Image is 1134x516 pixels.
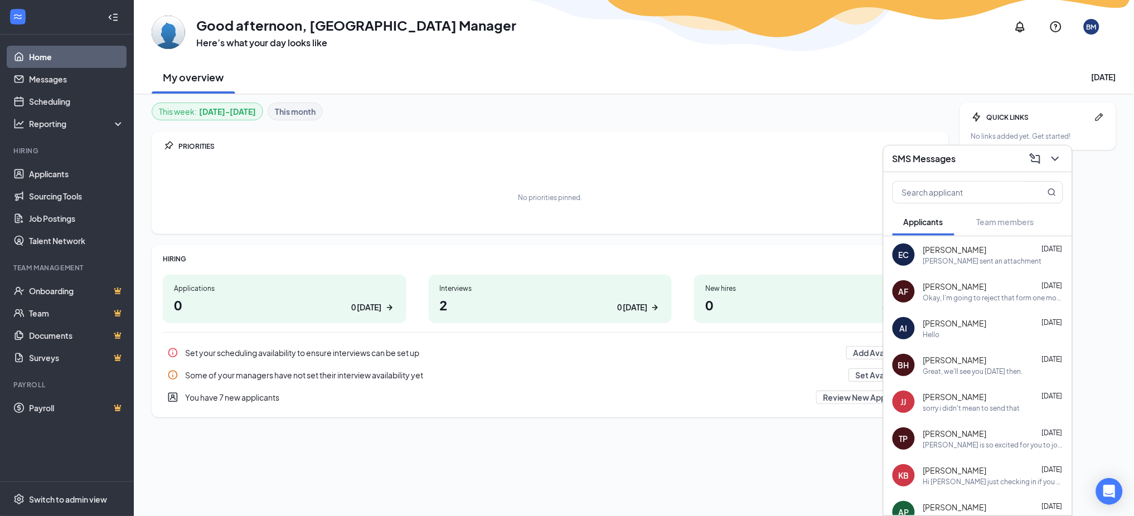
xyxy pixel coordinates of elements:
[904,217,943,227] span: Applicants
[846,346,918,359] button: Add Availability
[1014,20,1027,33] svg: Notifications
[1094,111,1105,123] svg: Pen
[1087,22,1097,32] div: BM
[185,392,810,403] div: You have 7 new applicants
[163,342,938,364] a: InfoSet your scheduling availability to ensure interviews can be set upAdd AvailabilityPin
[899,433,908,444] div: TP
[1042,392,1063,400] span: [DATE]
[1045,150,1063,168] button: ChevronDown
[1042,465,1063,474] span: [DATE]
[923,256,1042,266] div: [PERSON_NAME] sent an attachment
[174,295,395,314] h1: 0
[893,153,956,165] h3: SMS Messages
[13,494,25,505] svg: Settings
[923,391,987,402] span: [PERSON_NAME]
[1042,502,1063,510] span: [DATE]
[185,347,840,358] div: Set your scheduling availability to ensure interviews can be set up
[13,118,25,129] svg: Analysis
[29,347,124,369] a: SurveysCrown
[923,367,1023,376] div: Great, we'll see you [DATE] then.
[694,275,938,323] a: New hires00 [DATE]ArrowRight
[1092,71,1116,82] div: [DATE]
[167,347,178,358] svg: Info
[1049,20,1063,33] svg: QuestionInfo
[13,380,122,390] div: Payroll
[163,342,938,364] div: Set your scheduling availability to ensure interviews can be set up
[923,440,1063,450] div: [PERSON_NAME] is so excited for you to join our team! Do you know anyone else who might be intere...
[174,284,395,293] div: Applications
[893,182,1025,203] input: Search applicant
[152,16,185,49] img: Bettendorf Manager
[167,392,178,403] svg: UserEntity
[923,502,987,513] span: [PERSON_NAME]
[1042,318,1063,327] span: [DATE]
[849,368,918,382] button: Set Availability
[29,397,124,419] a: PayrollCrown
[12,11,23,22] svg: WorkstreamLogo
[1049,152,1062,165] svg: ChevronDown
[1025,150,1043,168] button: ComposeMessage
[899,470,909,481] div: KB
[923,318,987,329] span: [PERSON_NAME]
[650,302,661,313] svg: ArrowRight
[1048,188,1057,197] svg: MagnifyingGlass
[1042,355,1063,363] span: [DATE]
[429,275,672,323] a: Interviews20 [DATE]ArrowRight
[923,293,1063,303] div: Okay, I'm going to reject that form one more time. And we'll want you to select the ID Replacemen...
[1042,245,1063,253] span: [DATE]
[29,324,124,347] a: DocumentsCrown
[1029,152,1042,165] svg: ComposeMessage
[163,386,938,408] div: You have 7 new applicants
[923,354,987,366] span: [PERSON_NAME]
[163,254,938,264] div: HIRING
[29,163,124,185] a: Applicants
[163,364,938,386] a: InfoSome of your managers have not set their interview availability yetSet AvailabilityPin
[178,142,938,151] div: PRIORITIES
[29,230,124,252] a: Talent Network
[29,280,124,302] a: OnboardingCrown
[199,105,256,118] b: [DATE] - [DATE]
[163,386,938,408] a: UserEntityYou have 7 new applicantsReview New ApplicantsPin
[163,364,938,386] div: Some of your managers have not set their interview availability yet
[901,396,907,407] div: JJ
[923,428,987,439] span: [PERSON_NAME]
[923,403,1020,413] div: sorry i didn't mean to send that
[1096,478,1123,505] div: Open Intercom Messenger
[923,244,987,255] span: [PERSON_NAME]
[440,295,661,314] h1: 2
[923,465,987,476] span: [PERSON_NAME]
[352,301,382,313] div: 0 [DATE]
[185,369,842,381] div: Some of your managers have not set their interview availability yet
[163,70,224,84] h2: My overview
[29,68,124,90] a: Messages
[816,391,918,404] button: Review New Applicants
[13,146,122,155] div: Hiring
[900,323,908,334] div: AI
[617,301,647,313] div: 0 [DATE]
[163,140,174,152] svg: Pin
[29,46,124,68] a: Home
[108,12,119,23] svg: Collapse
[29,90,124,113] a: Scheduling
[923,330,940,339] div: Hello
[1042,429,1063,437] span: [DATE]
[29,185,124,207] a: Sourcing Tools
[987,113,1089,122] div: QUICK LINKS
[899,286,909,297] div: AF
[159,105,256,118] div: This week :
[899,249,909,260] div: EC
[971,111,982,123] svg: Bolt
[196,16,516,35] h1: Good afternoon, [GEOGRAPHIC_DATA] Manager
[440,284,661,293] div: Interviews
[29,118,125,129] div: Reporting
[977,217,1034,227] span: Team members
[971,132,1105,141] div: No links added yet. Get started!
[898,359,909,371] div: BH
[29,302,124,324] a: TeamCrown
[196,37,516,49] h3: Here’s what your day looks like
[705,284,927,293] div: New hires
[29,494,107,505] div: Switch to admin view
[29,207,124,230] a: Job Postings
[163,275,406,323] a: Applications00 [DATE]ArrowRight
[167,369,178,381] svg: Info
